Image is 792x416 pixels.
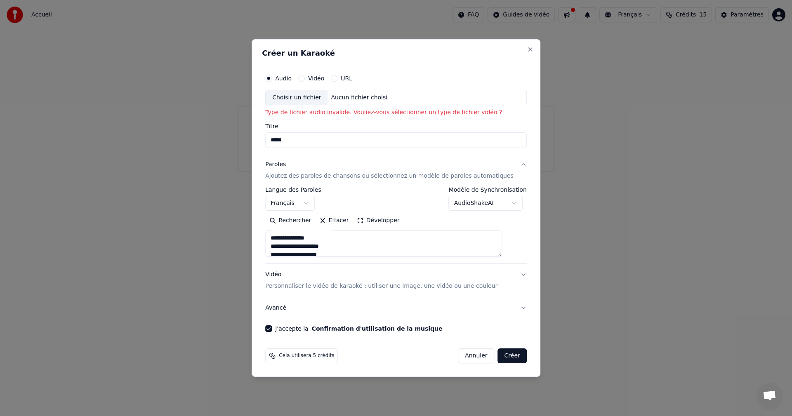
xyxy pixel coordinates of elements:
[275,75,292,81] label: Audio
[265,297,527,319] button: Avancé
[353,214,404,227] button: Développer
[265,124,527,129] label: Titre
[341,75,352,81] label: URL
[265,187,527,263] div: ParolesAjoutez des paroles de chansons ou sélectionnez un modèle de paroles automatiques
[265,270,497,290] div: Vidéo
[262,49,530,57] h2: Créer un Karaoké
[279,353,334,359] span: Cela utilisera 5 crédits
[312,326,443,331] button: J'accepte la
[265,154,527,187] button: ParolesAjoutez des paroles de chansons ou sélectionnez un modèle de paroles automatiques
[449,187,527,193] label: Modèle de Synchronisation
[265,109,527,117] p: Type de fichier audio invalide. Vouliez-vous sélectionner un type de fichier vidéo ?
[266,90,328,105] div: Choisir un fichier
[265,172,514,181] p: Ajoutez des paroles de chansons ou sélectionnez un modèle de paroles automatiques
[458,348,494,363] button: Annuler
[498,348,527,363] button: Créer
[265,214,315,227] button: Rechercher
[328,94,391,102] div: Aucun fichier choisi
[265,264,527,297] button: VidéoPersonnaliser le vidéo de karaoké : utiliser une image, une vidéo ou une couleur
[265,187,321,193] label: Langue des Paroles
[315,214,353,227] button: Effacer
[275,326,442,331] label: J'accepte la
[308,75,324,81] label: Vidéo
[265,161,286,169] div: Paroles
[265,282,497,290] p: Personnaliser le vidéo de karaoké : utiliser une image, une vidéo ou une couleur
